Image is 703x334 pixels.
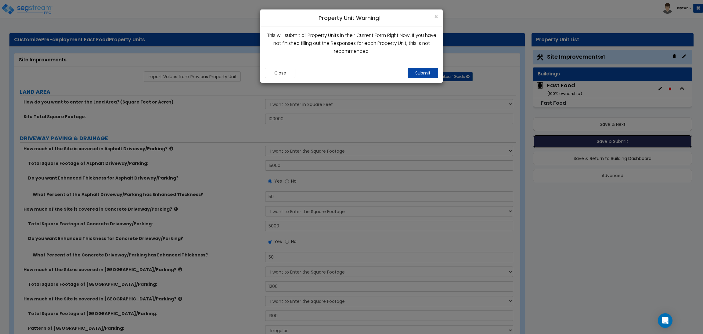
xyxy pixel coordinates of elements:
button: Close [265,68,295,78]
button: Close [434,13,438,20]
span: × [434,12,438,21]
p: This will submit all Property Units in their Current Form Right Now. If you have not finished fil... [265,31,438,56]
h4: Property Unit Warning! [265,14,438,22]
button: Submit [408,68,438,78]
div: Open Intercom Messenger [658,313,672,328]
